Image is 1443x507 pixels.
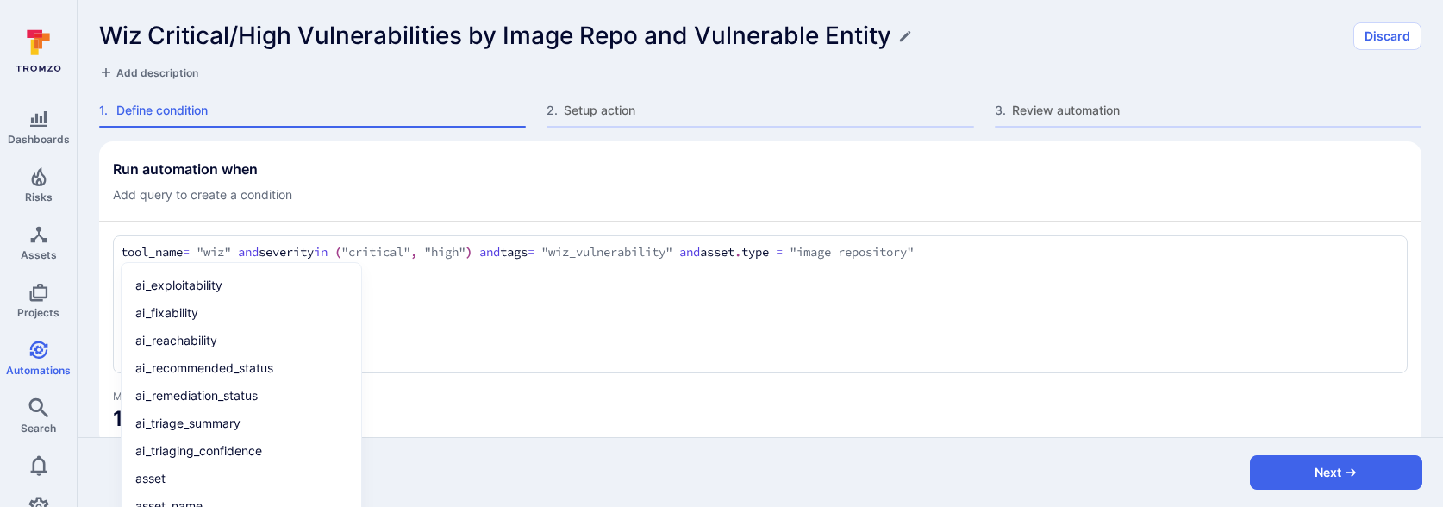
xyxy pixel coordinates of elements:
span: Review automation [1012,102,1421,119]
span: Matching counter [113,405,1408,433]
textarea: Add condition [121,243,1400,262]
span: Risks [25,191,53,203]
li: ai_exploitability [132,273,351,297]
h2: Run automation when [113,160,292,178]
button: Edit title [898,29,912,43]
li: asset [132,466,351,491]
span: Assets [21,248,57,261]
h1: Wiz Critical/High Vulnerabilities by Image Repo and Vulnerable Entity [99,22,891,50]
span: 2 . [547,102,560,119]
span: Automations [6,364,71,377]
span: Dashboards [8,133,70,146]
span: Projects [17,306,59,319]
li: ai_reachability [132,329,351,353]
span: Search [21,422,56,435]
button: Discard [1353,22,1421,50]
span: Define condition [116,102,526,119]
li: ai_recommended_status [132,356,351,380]
li: ai_triage_summary [132,411,351,435]
span: Add query to create a condition [113,186,292,203]
span: Matching existing groups [113,390,234,404]
span: 3 . [995,102,1009,119]
li: ai_remediation_status [132,384,351,408]
button: Next [1250,455,1422,490]
button: Add description [99,64,198,81]
li: ai_triaging_confidence [132,439,351,463]
span: Setup action [564,102,973,119]
span: 1 . [99,102,113,119]
li: ai_fixability [132,301,351,325]
span: Add description [116,66,198,79]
